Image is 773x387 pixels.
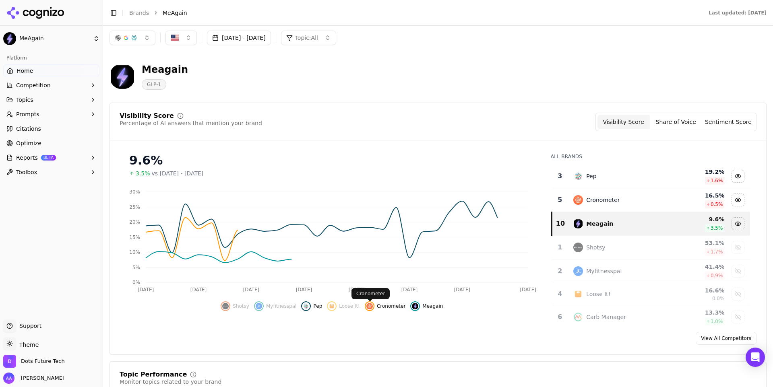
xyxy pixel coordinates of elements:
[129,10,149,16] a: Brands
[711,318,723,325] span: 1.0 %
[17,67,33,75] span: Home
[295,34,318,42] span: Topic: All
[573,266,583,276] img: myfitnesspal
[673,168,724,176] div: 19.2 %
[732,288,744,301] button: Show loose it! data
[552,212,750,236] tr: 10meagainMeagain9.6%3.5%Hide meagain data
[673,263,724,271] div: 41.4 %
[711,177,723,184] span: 1.6 %
[313,303,322,309] span: Pep
[16,154,38,162] span: Reports
[410,301,443,311] button: Hide meagain data
[422,303,443,309] span: Meagain
[366,303,373,309] img: cronometer
[129,204,140,210] tspan: 25%
[732,311,744,323] button: Show carb manager data
[586,290,610,298] div: Loose It!
[573,171,583,181] img: pep
[3,373,64,384] button: Open user button
[551,153,750,160] div: All Brands
[3,32,16,45] img: MeAgain
[573,289,583,299] img: loose it!
[673,191,724,200] div: 16.5 %
[3,51,99,64] div: Platform
[163,9,187,17] span: MeAgain
[254,301,297,311] button: Show myfitnesspal data
[712,295,725,302] span: 0.0%
[16,322,41,330] span: Support
[365,301,405,311] button: Hide cronometer data
[296,287,312,292] tspan: [DATE]
[673,286,724,294] div: 16.6 %
[552,188,750,212] tr: 5cronometerCronometer16.5%0.5%Hide cronometer data
[16,139,41,147] span: Optimize
[3,137,99,150] a: Optimize
[120,371,187,378] div: Topic Performance
[746,348,765,367] div: Open Intercom Messenger
[19,35,90,42] span: MeAgain
[142,79,166,90] span: GLP-1
[552,236,750,259] tr: 1shotsyShotsy53.1%1.7%Show shotsy data
[301,301,322,311] button: Hide pep data
[552,283,750,305] tr: 4loose it!Loose It!16.6%0.0%Show loose it! data
[16,81,51,89] span: Competition
[3,373,14,384] img: Ameer Asghar
[586,243,605,251] div: Shotsy
[732,217,744,230] button: Hide meagain data
[256,303,262,309] img: myfitnesspal
[711,225,723,231] span: 3.5 %
[520,287,536,292] tspan: [DATE]
[573,243,583,252] img: shotsy
[356,290,385,297] p: Cronometer
[16,125,41,133] span: Citations
[673,309,724,317] div: 13.3 %
[732,265,744,278] button: Show myfitnesspal data
[573,219,583,228] img: meagain
[555,171,566,181] div: 3
[555,289,566,299] div: 4
[129,153,535,168] div: 9.6%
[732,170,744,183] button: Hide pep data
[120,113,174,119] div: Visibility Score
[221,301,249,311] button: Show shotsy data
[555,195,566,205] div: 5
[171,34,179,42] img: United States
[18,375,64,382] span: [PERSON_NAME]
[3,355,16,368] img: Dots Future Tech
[16,110,39,118] span: Prompts
[120,378,221,386] div: Monitor topics related to your brand
[711,201,723,208] span: 0.5 %
[3,79,99,92] button: Competition
[377,303,405,309] span: Cronometer
[586,172,596,180] div: Pep
[732,241,744,254] button: Show shotsy data
[552,259,750,283] tr: 2myfitnesspalMyfitnesspal41.4%0.9%Show myfitnesspal data
[711,272,723,279] span: 0.9 %
[16,96,33,104] span: Topics
[3,166,99,179] button: Toolbox
[329,303,335,309] img: loose it!
[190,287,207,292] tspan: [DATE]
[132,265,140,270] tspan: 5%
[3,93,99,106] button: Topics
[3,355,65,368] button: Open organization switcher
[552,165,750,188] tr: 3pepPep19.2%1.6%Hide pep data
[266,303,297,309] span: Myfitnesspal
[138,287,154,292] tspan: [DATE]
[120,119,262,127] div: Percentage of AI answers that mention your brand
[129,249,140,255] tspan: 10%
[702,115,754,129] button: Sentiment Score
[586,196,620,204] div: Cronometer
[129,189,140,195] tspan: 30%
[573,312,583,322] img: carb manager
[696,332,756,345] a: View All Competitors
[597,115,650,129] button: Visibility Score
[349,287,365,292] tspan: [DATE]
[136,169,150,177] span: 3.5%
[3,122,99,135] a: Citations
[586,220,613,228] div: Meagain
[129,9,692,17] nav: breadcrumb
[650,115,702,129] button: Share of Voice
[454,287,471,292] tspan: [DATE]
[711,249,723,255] span: 1.7 %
